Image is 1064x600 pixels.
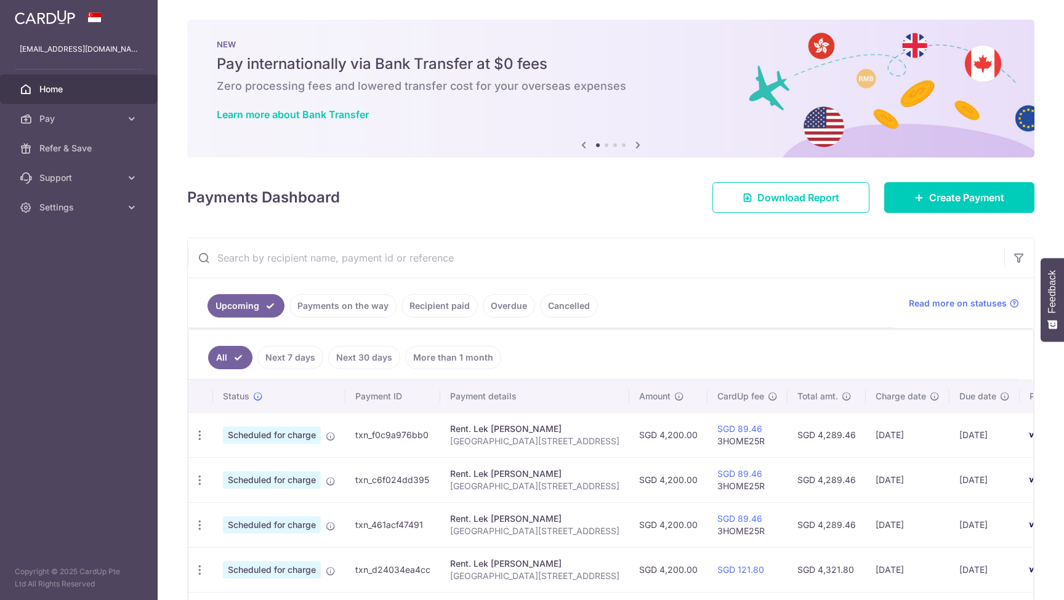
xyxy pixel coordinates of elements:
th: Payment ID [345,380,440,412]
h5: Pay internationally via Bank Transfer at $0 fees [217,54,1005,74]
span: Scheduled for charge [223,516,321,534]
p: [GEOGRAPHIC_DATA][STREET_ADDRESS] [450,525,619,537]
a: More than 1 month [405,346,501,369]
a: SGD 89.46 [717,513,762,524]
p: NEW [217,39,1005,49]
img: CardUp [15,10,75,25]
span: Create Payment [929,190,1004,205]
td: txn_d24034ea4cc [345,547,440,592]
a: Upcoming [208,294,284,318]
input: Search by recipient name, payment id or reference [188,238,1004,278]
td: [DATE] [866,457,949,502]
td: txn_461acf47491 [345,502,440,547]
div: Rent. Lek [PERSON_NAME] [450,513,619,525]
img: Bank Card [1023,428,1048,442]
p: [GEOGRAPHIC_DATA][STREET_ADDRESS] [450,480,619,492]
a: Recipient paid [401,294,478,318]
span: Due date [959,390,996,402]
a: Next 7 days [257,346,323,369]
td: SGD 4,289.46 [788,412,866,457]
div: Rent. Lek [PERSON_NAME] [450,468,619,480]
a: Payments on the way [289,294,397,318]
a: Next 30 days [328,346,400,369]
h4: Payments Dashboard [187,186,340,209]
a: Overdue [483,294,535,318]
img: Bank Card [1023,473,1048,487]
td: SGD 4,200.00 [629,502,707,547]
span: Amount [639,390,671,402]
td: txn_f0c9a976bb0 [345,412,440,457]
p: [EMAIL_ADDRESS][DOMAIN_NAME] [20,43,138,55]
td: [DATE] [949,547,1020,592]
td: 3HOME25R [707,412,788,457]
a: Learn more about Bank Transfer [217,108,369,121]
span: CardUp fee [717,390,764,402]
span: Total amt. [797,390,838,402]
td: [DATE] [949,412,1020,457]
td: [DATE] [949,457,1020,502]
span: Charge date [876,390,926,402]
span: Status [223,390,249,402]
td: [DATE] [949,502,1020,547]
td: SGD 4,200.00 [629,457,707,502]
td: SGD 4,321.80 [788,547,866,592]
a: SGD 121.80 [717,564,764,575]
span: Support [39,172,121,184]
span: Settings [39,201,121,214]
span: Scheduled for charge [223,426,321,444]
a: Create Payment [884,182,1034,213]
div: Rent. Lek [PERSON_NAME] [450,558,619,570]
td: [DATE] [866,547,949,592]
span: Read more on statuses [909,297,1007,310]
img: Bank Card [1023,562,1048,577]
p: [GEOGRAPHIC_DATA][STREET_ADDRESS] [450,570,619,582]
h6: Zero processing fees and lowered transfer cost for your overseas expenses [217,79,1005,94]
td: SGD 4,200.00 [629,412,707,457]
td: SGD 4,200.00 [629,547,707,592]
span: Scheduled for charge [223,561,321,578]
div: Rent. Lek [PERSON_NAME] [450,423,619,435]
span: Pay [39,113,121,125]
button: Feedback - Show survey [1041,258,1064,342]
img: Bank transfer banner [187,20,1034,158]
a: Cancelled [540,294,598,318]
td: 3HOME25R [707,457,788,502]
a: SGD 89.46 [717,423,762,434]
p: [GEOGRAPHIC_DATA][STREET_ADDRESS] [450,435,619,447]
a: Read more on statuses [909,297,1019,310]
img: Bank Card [1023,518,1048,532]
span: Scheduled for charge [223,471,321,489]
td: 3HOME25R [707,502,788,547]
td: [DATE] [866,412,949,457]
td: SGD 4,289.46 [788,502,866,547]
span: Refer & Save [39,142,121,154]
span: Home [39,83,121,95]
a: SGD 89.46 [717,468,762,479]
span: Download Report [757,190,839,205]
td: SGD 4,289.46 [788,457,866,502]
td: txn_c6f024dd395 [345,457,440,502]
th: Payment details [440,380,629,412]
a: Download Report [712,182,869,213]
td: [DATE] [866,502,949,547]
a: All [208,346,252,369]
span: Feedback [1047,270,1058,313]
